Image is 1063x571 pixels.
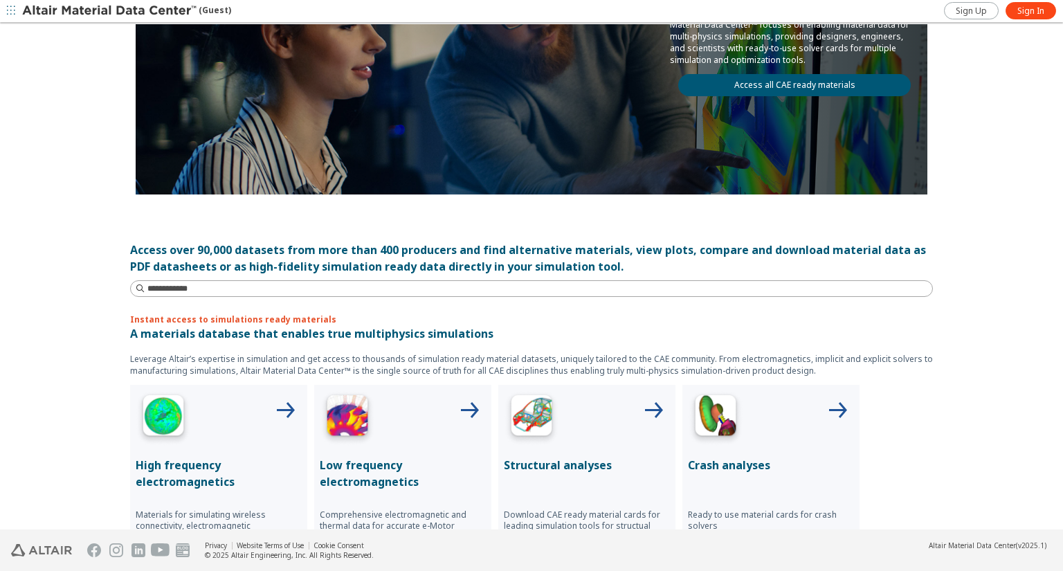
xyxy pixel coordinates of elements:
[1017,6,1044,17] span: Sign In
[136,390,191,446] img: High Frequency Icon
[22,4,199,18] img: Altair Material Data Center
[136,457,302,490] p: High frequency electromagnetics
[130,242,933,275] div: Access over 90,000 datasets from more than 400 producers and find alternative materials, view plo...
[320,390,375,446] img: Low Frequency Icon
[22,4,231,18] div: (Guest)
[130,325,933,342] p: A materials database that enables true multiphysics simulations
[1006,2,1056,19] a: Sign In
[130,314,933,325] p: Instant access to simulations ready materials
[498,385,675,562] button: Structural Analyses IconStructural analysesDownload CAE ready material cards for leading simulati...
[682,385,860,562] button: Crash Analyses IconCrash analysesReady to use material cards for crash solvers
[504,509,670,543] p: Download CAE ready material cards for leading simulation tools for structual analyses
[504,457,670,473] p: Structural analyses
[314,541,364,550] a: Cookie Consent
[956,6,987,17] span: Sign Up
[11,544,72,556] img: Altair Engineering
[929,541,1016,550] span: Altair Material Data Center
[688,457,854,473] p: Crash analyses
[130,353,933,377] p: Leverage Altair’s expertise in simulation and get access to thousands of simulation ready materia...
[130,385,307,562] button: High Frequency IconHigh frequency electromagneticsMaterials for simulating wireless connectivity,...
[929,541,1046,550] div: (v2025.1)
[205,541,227,550] a: Privacy
[320,457,486,490] p: Low frequency electromagnetics
[205,550,374,560] div: © 2025 Altair Engineering, Inc. All Rights Reserved.
[678,74,911,96] a: Access all CAE ready materials
[320,509,486,543] p: Comprehensive electromagnetic and thermal data for accurate e-Motor simulations with Altair FLUX
[688,390,743,446] img: Crash Analyses Icon
[688,509,854,532] p: Ready to use material cards for crash solvers
[314,385,491,562] button: Low Frequency IconLow frequency electromagneticsComprehensive electromagnetic and thermal data fo...
[504,390,559,446] img: Structural Analyses Icon
[944,2,999,19] a: Sign Up
[237,541,304,550] a: Website Terms of Use
[136,509,302,543] p: Materials for simulating wireless connectivity, electromagnetic compatibility, radar cross sectio...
